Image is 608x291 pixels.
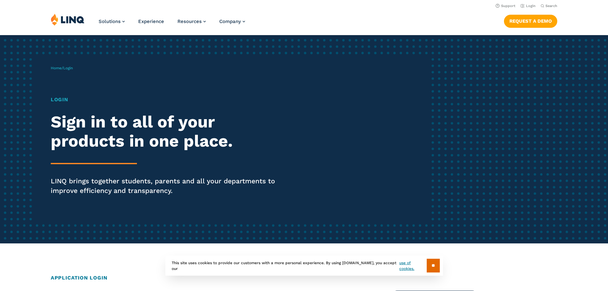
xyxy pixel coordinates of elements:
[521,4,536,8] a: Login
[219,19,245,24] a: Company
[504,13,557,27] nav: Button Navigation
[504,15,557,27] a: Request a Demo
[177,19,206,24] a: Resources
[51,176,285,195] p: LINQ brings together students, parents and all your departments to improve efficiency and transpa...
[399,260,426,272] a: use of cookies.
[165,256,443,276] div: This site uses cookies to provide our customers with a more personal experience. By using [DOMAIN...
[99,19,121,24] span: Solutions
[99,19,125,24] a: Solutions
[99,13,245,34] nav: Primary Navigation
[51,66,73,70] span: /
[51,96,285,103] h1: Login
[545,4,557,8] span: Search
[496,4,515,8] a: Support
[219,19,241,24] span: Company
[51,66,62,70] a: Home
[51,112,285,151] h2: Sign in to all of your products in one place.
[177,19,202,24] span: Resources
[541,4,557,8] button: Open Search Bar
[63,66,73,70] span: Login
[51,13,85,26] img: LINQ | K‑12 Software
[138,19,164,24] a: Experience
